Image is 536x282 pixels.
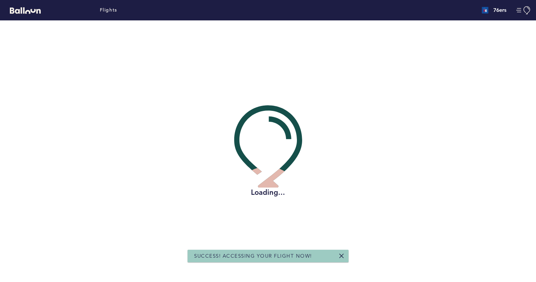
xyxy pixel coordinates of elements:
[188,250,348,262] div: Success! Accessing your flight now!
[10,7,41,14] svg: Balloon
[100,7,117,14] a: Flights
[234,188,302,197] h2: Loading...
[5,7,41,13] a: Balloon
[516,6,531,14] button: Manage Account
[493,6,506,14] h4: 76ers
